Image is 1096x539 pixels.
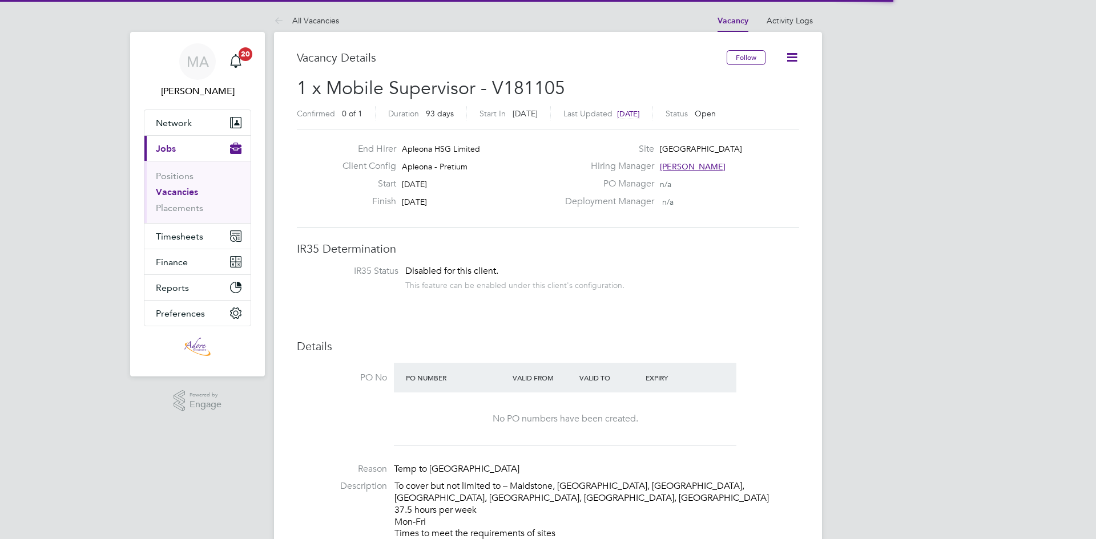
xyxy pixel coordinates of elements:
[297,77,565,99] span: 1 x Mobile Supervisor - V181105
[144,249,251,274] button: Finance
[144,161,251,223] div: Jobs
[402,144,480,154] span: Apleona HSG Limited
[308,265,398,277] label: IR35 Status
[190,400,221,410] span: Engage
[156,257,188,268] span: Finance
[130,32,265,376] nav: Main navigation
[479,108,506,119] label: Start In
[394,463,519,475] span: Temp to [GEOGRAPHIC_DATA]
[144,275,251,300] button: Reports
[274,15,339,26] a: All Vacancies
[426,108,454,119] span: 93 days
[405,413,725,425] div: No PO numbers have been created.
[156,171,194,181] a: Positions
[513,108,538,119] span: [DATE]
[767,15,813,26] a: Activity Logs
[643,367,710,388] div: Expiry
[144,43,251,98] a: MA[PERSON_NAME]
[402,179,427,189] span: [DATE]
[156,282,189,293] span: Reports
[558,178,654,190] label: PO Manager
[558,160,654,172] label: Hiring Manager
[333,160,396,172] label: Client Config
[558,196,654,208] label: Deployment Manager
[388,108,419,119] label: Duration
[156,308,205,319] span: Preferences
[402,161,468,172] span: Apleona - Pretium
[577,367,643,388] div: Valid To
[224,43,247,80] a: 20
[695,108,716,119] span: Open
[660,161,726,172] span: [PERSON_NAME]
[144,110,251,135] button: Network
[156,187,198,197] a: Vacancies
[184,338,211,356] img: adore-recruitment-logo-retina.png
[403,367,510,388] div: PO Number
[558,143,654,155] label: Site
[156,231,203,242] span: Timesheets
[405,265,498,277] span: Disabled for this client.
[297,108,335,119] label: Confirmed
[563,108,613,119] label: Last Updated
[666,108,688,119] label: Status
[333,196,396,208] label: Finish
[144,301,251,326] button: Preferences
[144,84,251,98] span: Michelle Aldridge
[297,463,387,475] label: Reason
[239,47,252,61] span: 20
[144,224,251,249] button: Timesheets
[662,197,674,207] span: n/a
[297,241,799,256] h3: IR35 Determination
[617,109,640,119] span: [DATE]
[718,16,748,26] a: Vacancy
[156,143,176,154] span: Jobs
[333,178,396,190] label: Start
[405,277,624,290] div: This feature can be enabled under this client's configuration.
[660,179,671,189] span: n/a
[156,117,192,128] span: Network
[727,50,765,65] button: Follow
[297,50,727,65] h3: Vacancy Details
[660,144,742,154] span: [GEOGRAPHIC_DATA]
[510,367,577,388] div: Valid From
[342,108,362,119] span: 0 of 1
[174,390,222,412] a: Powered byEngage
[144,136,251,161] button: Jobs
[190,390,221,400] span: Powered by
[156,202,203,213] a: Placements
[187,54,209,69] span: MA
[297,372,387,384] label: PO No
[333,143,396,155] label: End Hirer
[144,338,251,356] a: Go to home page
[297,480,387,492] label: Description
[297,339,799,354] h3: Details
[402,197,427,207] span: [DATE]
